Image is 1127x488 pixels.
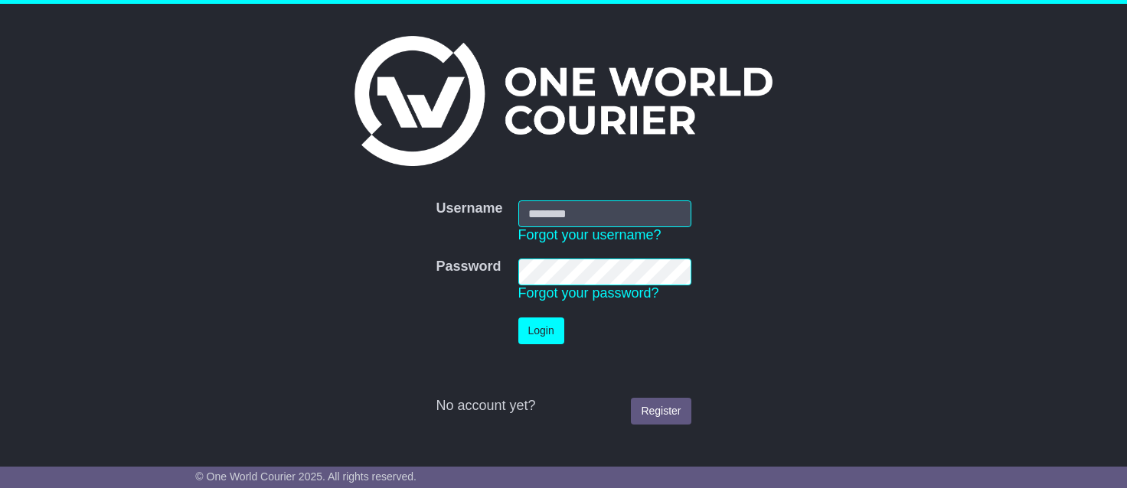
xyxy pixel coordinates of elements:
[354,36,773,166] img: One World
[518,227,661,242] a: Forgot your username?
[436,200,502,217] label: Username
[518,317,564,344] button: Login
[195,470,416,483] span: © One World Courier 2025. All rights reserved.
[436,259,501,275] label: Password
[518,285,659,301] a: Forgot your password?
[631,398,691,425] a: Register
[436,398,691,415] div: No account yet?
